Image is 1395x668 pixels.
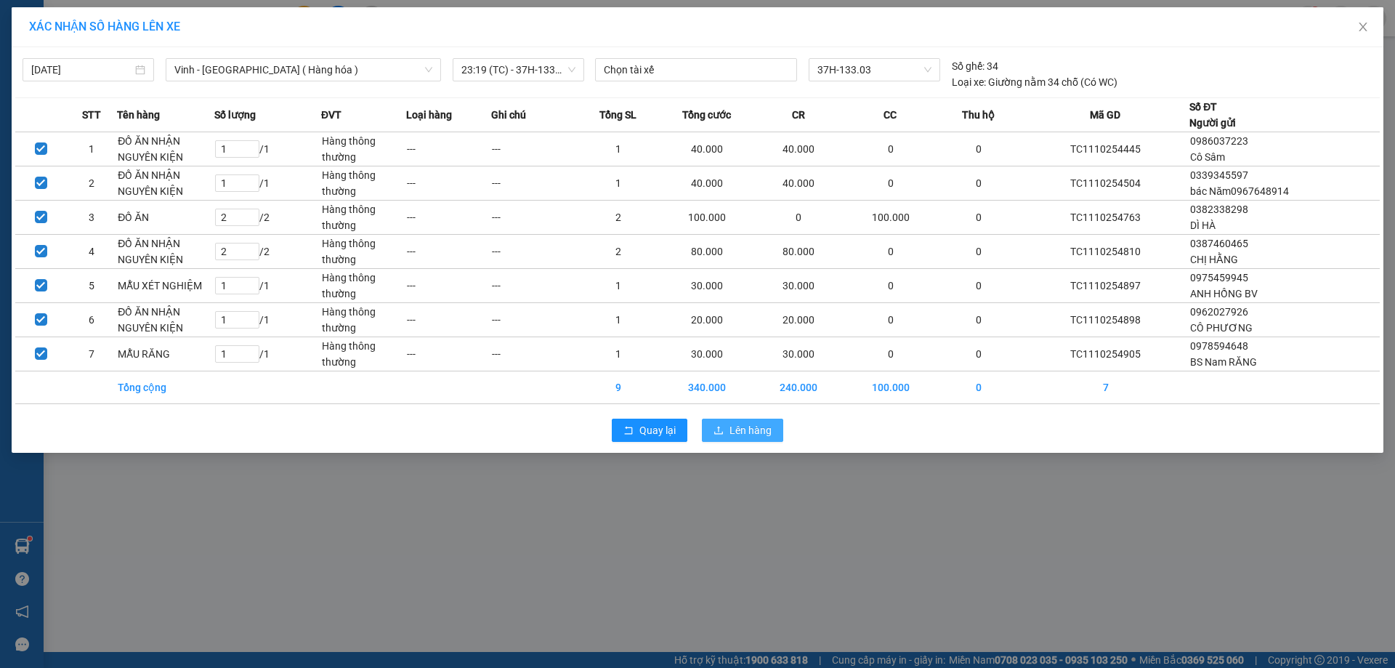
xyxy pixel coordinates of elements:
td: 2 [66,166,117,201]
td: 7 [66,337,117,371]
td: 80.000 [753,235,844,269]
td: --- [406,337,491,371]
td: TC1110254445 [1022,132,1190,166]
td: --- [491,303,576,337]
td: Hàng thông thường [321,201,406,235]
td: 30.000 [661,269,753,303]
span: 0986037223 [1190,135,1248,147]
td: 40.000 [753,166,844,201]
td: 0 [844,235,936,269]
td: ĐỒ ĂN NHẬN NGUYÊN KIỆN [117,235,214,269]
td: 0 [937,235,1022,269]
span: rollback [623,425,634,437]
td: Hàng thông thường [321,303,406,337]
td: --- [406,235,491,269]
span: CHỊ HẰNG [1190,254,1238,265]
td: ĐỒ ĂN [117,201,214,235]
td: ĐỒ ĂN NHẬN NGUYÊN KIỆN [117,166,214,201]
span: 0978594648 [1190,340,1248,352]
input: 11/10/2025 [31,62,132,78]
span: Mã GD [1090,107,1120,123]
td: 1 [576,303,661,337]
td: Hàng thông thường [321,235,406,269]
td: 6 [66,303,117,337]
span: upload [713,425,724,437]
span: Loại xe: [952,74,986,90]
td: Hàng thông thường [321,132,406,166]
td: 9 [576,371,661,404]
td: 30.000 [753,337,844,371]
span: Quay lại [639,422,676,438]
td: 100.000 [844,371,936,404]
td: --- [491,235,576,269]
td: --- [491,269,576,303]
td: ĐỒ ĂN NHẬN NGUYÊN KIỆN [117,303,214,337]
td: 100.000 [661,201,753,235]
td: TC1110254810 [1022,235,1190,269]
td: 40.000 [661,166,753,201]
td: 40.000 [753,132,844,166]
span: Tổng cước [682,107,731,123]
span: Tổng SL [599,107,636,123]
td: 7 [1022,371,1190,404]
span: Số lượng [214,107,256,123]
td: 0 [844,166,936,201]
span: CC [883,107,897,123]
td: ĐỒ ĂN NHẬN NGUYÊN KIỆN [117,132,214,166]
button: Close [1343,7,1383,48]
td: MẪU RĂNG [117,337,214,371]
span: 0382338298 [1190,204,1248,215]
td: 30.000 [661,337,753,371]
td: / 1 [214,337,321,371]
div: 34 [952,58,998,74]
td: --- [491,132,576,166]
td: 1 [576,337,661,371]
td: MẪU XÉT NGHIỆM [117,269,214,303]
span: Cô Sâm [1190,151,1225,163]
td: 0 [937,371,1022,404]
td: 1 [576,132,661,166]
td: Hàng thông thường [321,166,406,201]
td: 100.000 [844,201,936,235]
td: 80.000 [661,235,753,269]
td: 0 [937,132,1022,166]
span: 0387460465 [1190,238,1248,249]
td: 240.000 [753,371,844,404]
td: / 2 [214,201,321,235]
span: 0339345597 [1190,169,1248,181]
span: ĐVT [321,107,341,123]
td: 0 [937,166,1022,201]
div: Số ĐT Người gửi [1189,99,1236,131]
img: logo [7,79,24,150]
span: close [1357,21,1369,33]
span: Vinh - Hà Nội ( Hàng hóa ) [174,59,432,81]
td: 0 [844,132,936,166]
td: 0 [844,269,936,303]
td: Tổng cộng [117,371,214,404]
td: 4 [66,235,117,269]
span: STT [82,107,101,123]
span: 0975459945 [1190,272,1248,283]
strong: CHUYỂN PHÁT NHANH AN PHÚ QUÝ [28,12,132,59]
span: Tên hàng [117,107,160,123]
td: --- [406,269,491,303]
td: 30.000 [753,269,844,303]
button: rollbackQuay lại [612,419,687,442]
span: bác Năm0967648914 [1190,185,1289,197]
span: ANH HỒNG BV [1190,288,1258,299]
td: 5 [66,269,117,303]
td: 340.000 [661,371,753,404]
td: 0 [937,269,1022,303]
td: / 1 [214,269,321,303]
span: BS Nam RĂNG [1190,356,1256,368]
td: --- [491,337,576,371]
span: Loại hàng [406,107,452,123]
td: 20.000 [753,303,844,337]
td: 1 [576,269,661,303]
span: 23:19 (TC) - 37H-133.03 [461,59,575,81]
span: CÔ PHƯƠNG [1190,322,1253,334]
div: Giường nằm 34 chỗ (Có WC) [952,74,1117,90]
td: --- [491,201,576,235]
span: Lên hàng [729,422,772,438]
td: 0 [753,201,844,235]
